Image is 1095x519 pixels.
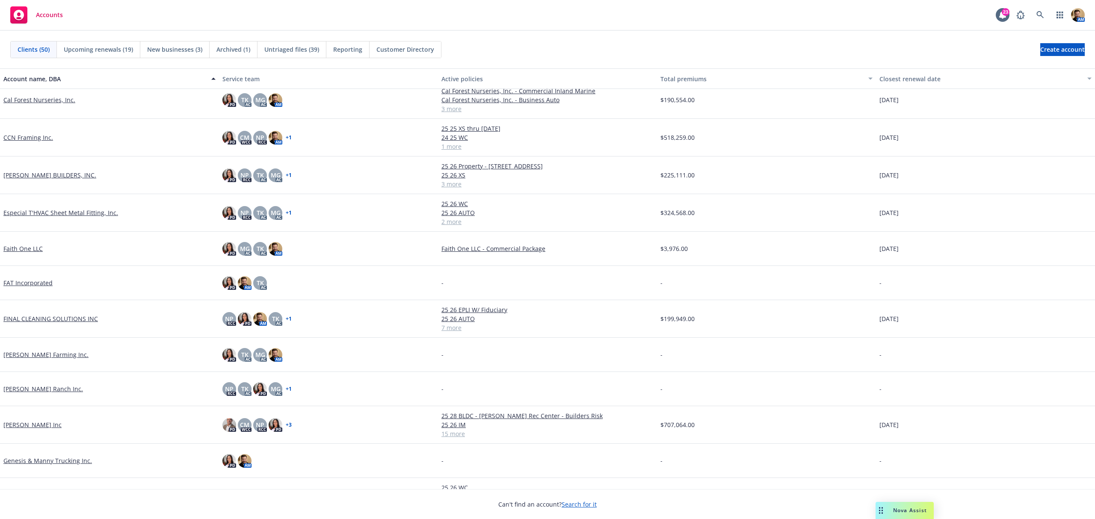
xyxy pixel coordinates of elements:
span: CM [240,133,249,142]
a: [PERSON_NAME] Inc [3,420,62,429]
span: TK [257,244,264,253]
span: Customer Directory [376,45,434,54]
a: 15 more [441,429,654,438]
img: photo [222,418,236,432]
span: - [660,384,663,393]
a: + 1 [286,316,292,321]
span: Archived (1) [216,45,250,54]
a: 3 more [441,180,654,189]
span: TK [241,350,249,359]
span: MG [271,208,281,217]
div: Closest renewal date [879,74,1082,83]
span: $3,976.00 [660,244,688,253]
span: - [441,278,444,287]
a: Cal Forest Nurseries, Inc. - Business Auto [441,95,654,104]
img: photo [1071,8,1085,22]
span: $324,568.00 [660,208,695,217]
img: photo [253,382,267,396]
img: photo [222,206,236,220]
a: Especial T'HVAC Sheet Metal Fitting, Inc. [3,208,118,217]
img: photo [269,93,282,107]
span: [DATE] [879,244,899,253]
a: Faith One LLC [3,244,43,253]
span: MG [240,244,250,253]
span: [DATE] [879,171,899,180]
a: 25 26 AUTO [441,314,654,323]
span: Untriaged files (39) [264,45,319,54]
span: - [441,456,444,465]
a: Create account [1040,43,1085,56]
img: photo [253,312,267,326]
span: TK [241,95,249,104]
span: - [660,278,663,287]
a: Search [1032,6,1049,24]
a: CCN Framing Inc. [3,133,53,142]
button: Active policies [438,68,657,89]
img: photo [222,93,236,107]
span: - [879,278,882,287]
img: photo [222,454,236,468]
img: photo [238,312,252,326]
img: photo [269,418,282,432]
span: New businesses (3) [147,45,202,54]
a: Search for it [562,500,597,508]
span: $707,064.00 [660,420,695,429]
a: 25 26 AUTO [441,208,654,217]
button: Total premiums [657,68,876,89]
span: NP [225,314,234,323]
div: Active policies [441,74,654,83]
span: [DATE] [879,95,899,104]
span: TK [272,314,279,323]
span: $199,949.00 [660,314,695,323]
span: Upcoming renewals (19) [64,45,133,54]
span: Can't find an account? [498,500,597,509]
a: Cal Forest Nurseries, Inc. [3,95,75,104]
span: [DATE] [879,133,899,142]
img: photo [269,242,282,256]
a: Cal Forest Nurseries, Inc. - Commercial Inland Marine [441,86,654,95]
a: 25 26 XS [441,171,654,180]
a: + 1 [286,135,292,140]
a: Accounts [7,3,66,27]
img: photo [222,168,236,182]
span: CM [240,420,249,429]
div: 23 [1002,8,1009,16]
button: Nova Assist [876,502,934,519]
span: TK [257,278,264,287]
img: photo [222,276,236,290]
a: [PERSON_NAME] Ranch Inc. [3,384,83,393]
span: TK [257,171,264,180]
span: MG [271,384,281,393]
button: Closest renewal date [876,68,1095,89]
a: Report a Bug [1012,6,1029,24]
span: [DATE] [879,208,899,217]
a: FINAL CLEANING SOLUTIONS INC [3,314,98,323]
span: - [879,384,882,393]
span: - [441,384,444,393]
span: NP [225,384,234,393]
a: Genesis & Manny Trucking Inc. [3,456,92,465]
a: 25 26 EPLI W/ Fiduciary [441,305,654,314]
img: photo [222,131,236,144]
img: photo [222,242,236,256]
div: Drag to move [876,502,886,519]
span: - [879,456,882,465]
a: Switch app [1051,6,1068,24]
div: Account name, DBA [3,74,206,83]
a: FAT Incorporated [3,278,53,287]
span: Nova Assist [893,507,927,514]
span: NP [256,420,264,429]
img: photo [238,454,252,468]
div: Total premiums [660,74,863,83]
button: Service team [219,68,438,89]
a: 7 more [441,323,654,332]
img: photo [222,348,236,362]
span: - [879,350,882,359]
span: MG [255,95,265,104]
span: Clients (50) [18,45,50,54]
span: $518,259.00 [660,133,695,142]
a: [PERSON_NAME] Farming Inc. [3,350,89,359]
